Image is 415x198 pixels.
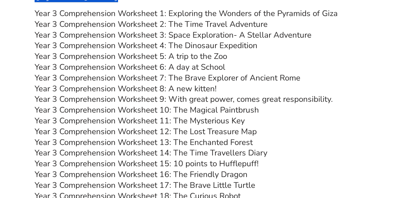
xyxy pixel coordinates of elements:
[35,94,333,105] a: Year 3 Comprehension Worksheet 9: With great power, comes great responsibility.
[35,72,300,83] a: Year 3 Comprehension Worksheet 7: The Brave Explorer of Ancient Rome
[35,83,217,94] a: Year 3 Comprehension Worksheet 8: A new kitten!
[312,128,415,198] iframe: Chat Widget
[35,40,257,51] a: Year 3 Comprehension Worksheet 4: The Dinosaur Expedition
[35,137,253,148] a: Year 3 Comprehension Worksheet 13: The Enchanted Forest
[35,115,245,126] a: Year 3 Comprehension Worksheet 11: The Mysterious Key
[35,19,268,30] a: Year 3 Comprehension Worksheet 2: The Time Travel Adventure
[35,180,255,191] a: Year 3 Comprehension Worksheet 17: The Brave Little Turtle
[35,8,338,19] a: Year 3 Comprehension Worksheet 1: Exploring the Wonders of the Pyramids of Giza
[35,30,311,40] a: Year 3 Comprehension Worksheet 3: Space Exploration- A Stellar Adventure
[35,51,227,62] a: Year 3 Comprehension Worksheet 5: A trip to the Zoo
[35,62,225,72] a: Year 3 Comprehension Worksheet 6: A day at School
[35,158,259,169] a: Year 3 Comprehension Worksheet 15: 10 points to Hufflepuff!
[35,105,259,115] a: Year 3 Comprehension Worksheet 10: The Magical Paintbrush
[35,147,267,158] a: Year 3 Comprehension Worksheet 14: The Time Travellers Diary
[35,169,248,180] a: Year 3 Comprehension Worksheet 16: The Friendly Dragon
[35,126,257,137] a: Year 3 Comprehension Worksheet 12: The Lost Treasure Map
